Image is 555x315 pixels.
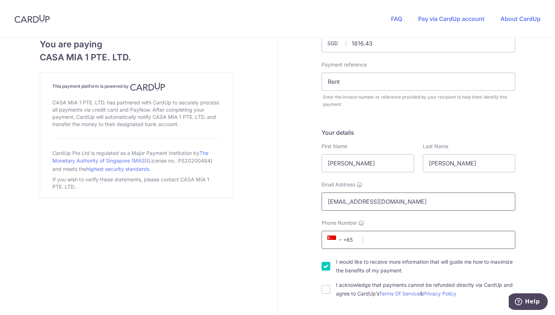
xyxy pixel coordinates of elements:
[14,14,50,23] img: CardUp
[322,154,414,172] input: First name
[86,166,149,172] a: highest security standards
[327,40,346,47] span: SGD
[40,38,233,51] span: You are paying
[418,15,485,22] a: Pay via CardUp account
[322,193,515,211] input: Email address
[336,258,515,275] label: I would like to receive more information that will guide me how to maximize the benefits of my pa...
[130,82,165,91] img: CardUp
[52,82,221,91] h4: This payment platform is powered by
[423,154,515,172] input: Last name
[391,15,402,22] a: FAQ
[52,147,221,174] div: CardUp Pte Ltd is regulated as a Major Payment Institution by (License no.: PS20200484) and meets...
[379,290,420,297] a: Terms Of Service
[423,143,448,150] label: Last Name
[322,128,515,137] h5: Your details
[322,181,355,188] span: Email Address
[509,293,548,311] iframe: Opens a widget where you can find more information
[323,94,515,108] div: Enter the invoice number or reference provided by your recipient to help them identify this payment.
[322,143,347,150] label: First Name
[500,15,541,22] a: About CardUp
[336,281,515,298] label: I acknowledge that payments cannot be refunded directly via CardUp and agree to CardUp’s &
[322,34,515,52] input: Payment amount
[52,174,221,192] div: If you wish to verify these statements, please contact CASA MIA 1 PTE. LTD..
[327,236,345,244] span: +65
[52,98,221,129] div: CASA MIA 1 PTE. LTD. has partnered with CardUp to securely process all payments via credit card a...
[40,51,233,64] span: CASA MIA 1 PTE. LTD.
[325,236,358,244] span: +65
[322,219,357,226] span: Phone Number
[423,290,456,297] a: Privacy Policy
[322,61,367,68] label: Payment reference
